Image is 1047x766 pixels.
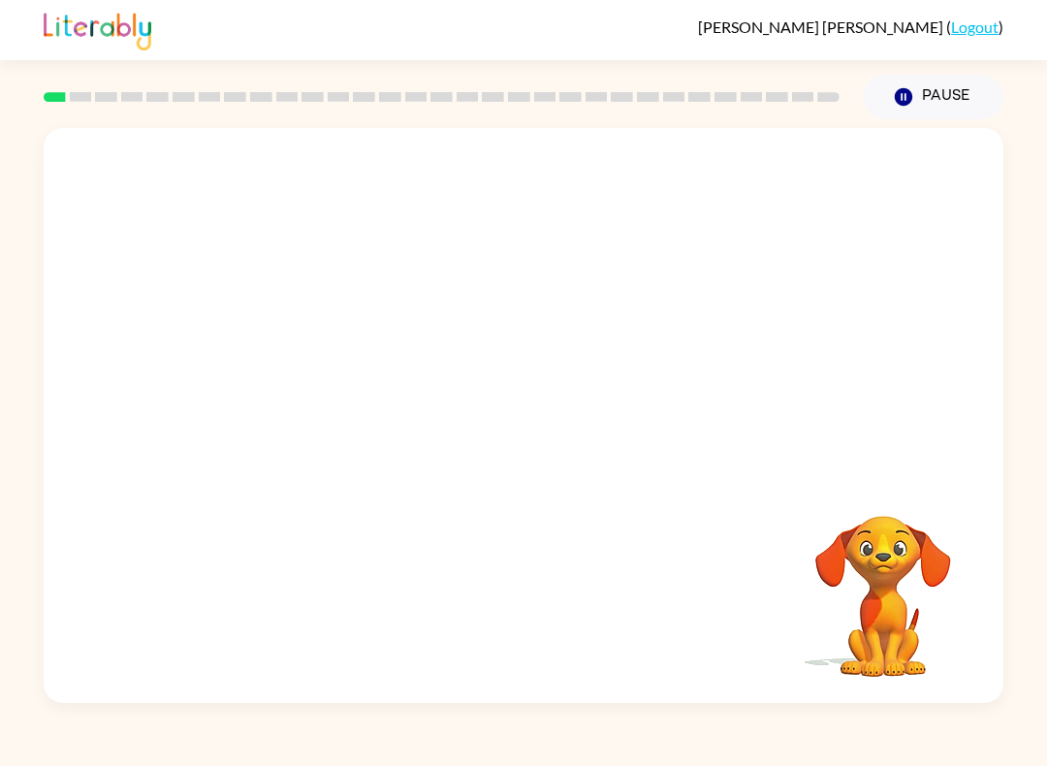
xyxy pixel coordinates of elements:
[698,17,946,36] span: [PERSON_NAME] [PERSON_NAME]
[951,17,999,36] a: Logout
[786,486,980,680] video: Your browser must support playing .mp4 files to use Literably. Please try using another browser.
[863,75,1003,119] button: Pause
[44,8,151,50] img: Literably
[698,17,1003,36] div: ( )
